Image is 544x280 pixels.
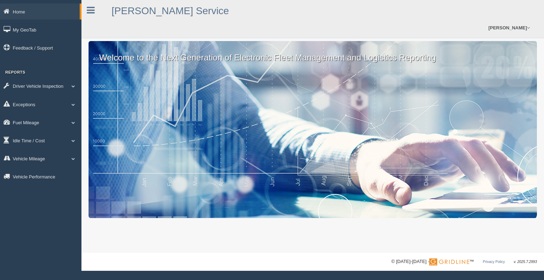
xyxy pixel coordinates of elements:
[89,41,537,64] p: Welcome to the Next Generation of Electronic Fleet Management and Logistics Reporting
[112,5,229,16] a: [PERSON_NAME] Service
[429,258,469,265] img: Gridline
[514,260,537,264] span: v. 2025.7.2993
[485,18,533,38] a: [PERSON_NAME]
[483,260,505,264] a: Privacy Policy
[391,258,537,265] div: © [DATE]-[DATE] - ™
